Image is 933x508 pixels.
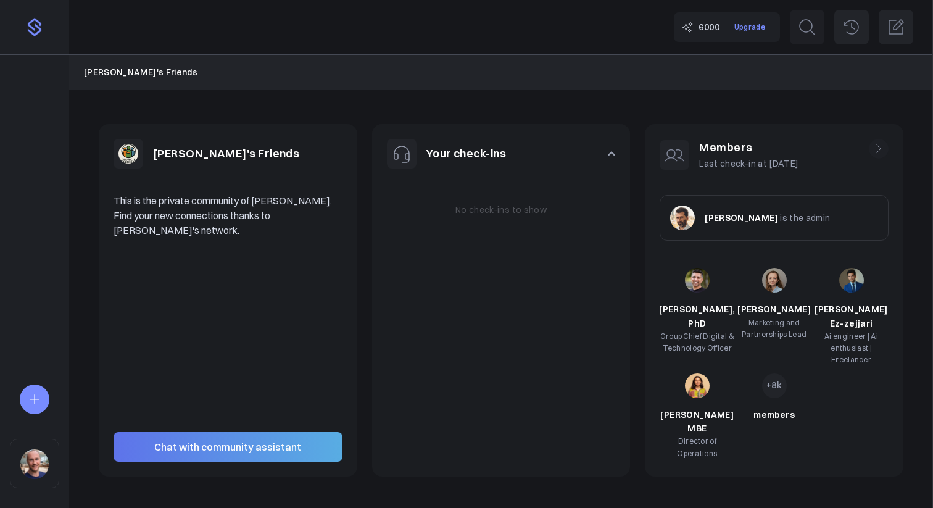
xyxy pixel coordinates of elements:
[815,304,888,328] span: [PERSON_NAME] Ez-zejjari
[699,157,798,170] p: Last check-in at [DATE]
[659,304,735,328] span: [PERSON_NAME], PhD
[426,146,506,160] a: Your check-ins
[153,145,299,163] h1: [PERSON_NAME]'s Friends
[685,268,710,293] img: b7640654d5e8851c170ef497c83dfb146930f3de.jpg
[677,436,717,457] span: Director of Operations
[839,268,864,293] img: 283bcf1aace382520968f9800dee7853efc4a0a0.jpg
[114,432,342,462] button: Chat with community assistant
[84,65,918,79] nav: Breadcrumb
[685,373,710,398] img: a6d43fdd8eaeddda03802812d36cce7f8215675e.jpg
[762,268,787,293] img: 55767ad48aca982840d1cafc991b14285931e639.jpg
[455,203,547,217] p: No check-ins to show
[84,65,197,79] a: [PERSON_NAME]'s Friends
[699,139,798,157] h1: Members
[753,409,794,420] span: members
[670,206,695,230] img: sqr4epb0z8e5jm577i6jxqftq3ng
[20,449,49,479] img: a02c0b1f8cd4296dd6f00a6b731944088ffd0401.jpg
[742,318,807,339] span: Marketing and Partnerships Lead
[824,331,878,364] span: Ai engineer | Ai enthusiast | Freelancer
[699,20,719,34] span: 6000
[705,212,778,223] span: [PERSON_NAME]
[25,17,44,37] img: purple-logo-18f04229334c5639164ff563510a1dba46e1211543e89c7069427642f6c28bac.png
[780,212,830,223] span: is the admin
[737,304,811,315] span: [PERSON_NAME]
[727,17,773,36] a: Upgrade
[118,144,138,164] img: 3pj2efuqyeig3cua8agrd6atck9r
[660,409,734,434] span: [PERSON_NAME] MBE
[766,378,782,392] p: +8k
[660,331,734,352] span: Group Chief Digital & Technology Officer
[114,193,342,238] p: This is the private community of [PERSON_NAME]. Find your new connections thanks to [PERSON_NAME]...
[372,124,631,183] button: Your check-ins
